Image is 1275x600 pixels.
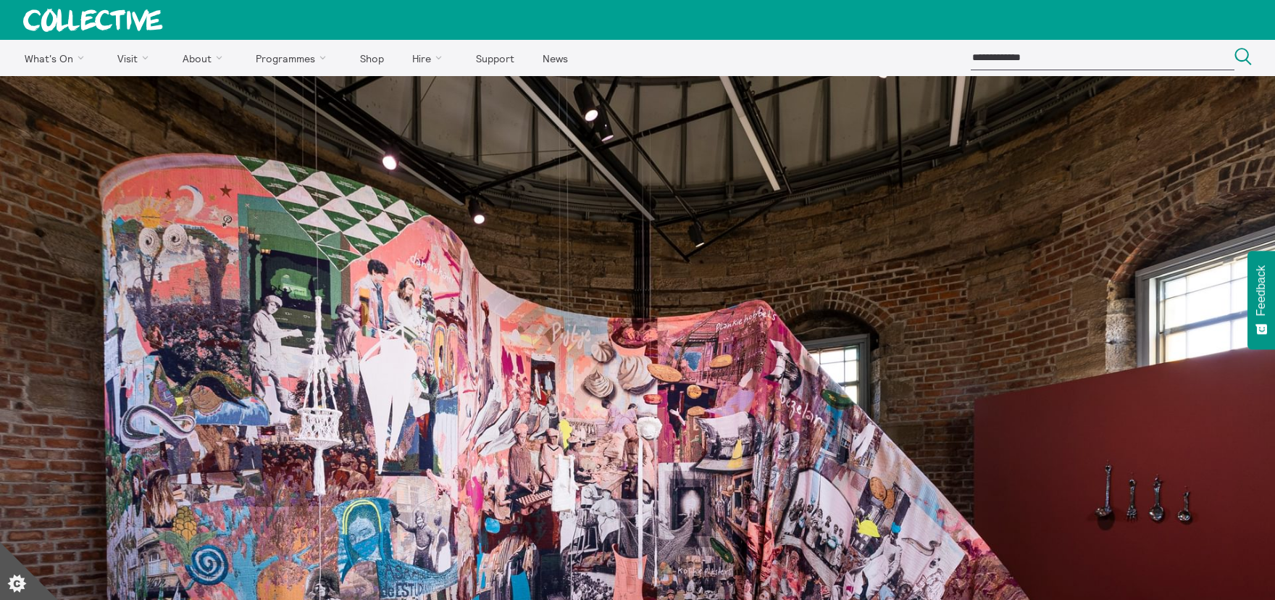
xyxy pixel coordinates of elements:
[12,40,102,76] a: What's On
[1255,265,1268,316] span: Feedback
[170,40,241,76] a: About
[530,40,580,76] a: News
[105,40,167,76] a: Visit
[463,40,527,76] a: Support
[347,40,396,76] a: Shop
[400,40,461,76] a: Hire
[1247,251,1275,349] button: Feedback - Show survey
[243,40,345,76] a: Programmes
